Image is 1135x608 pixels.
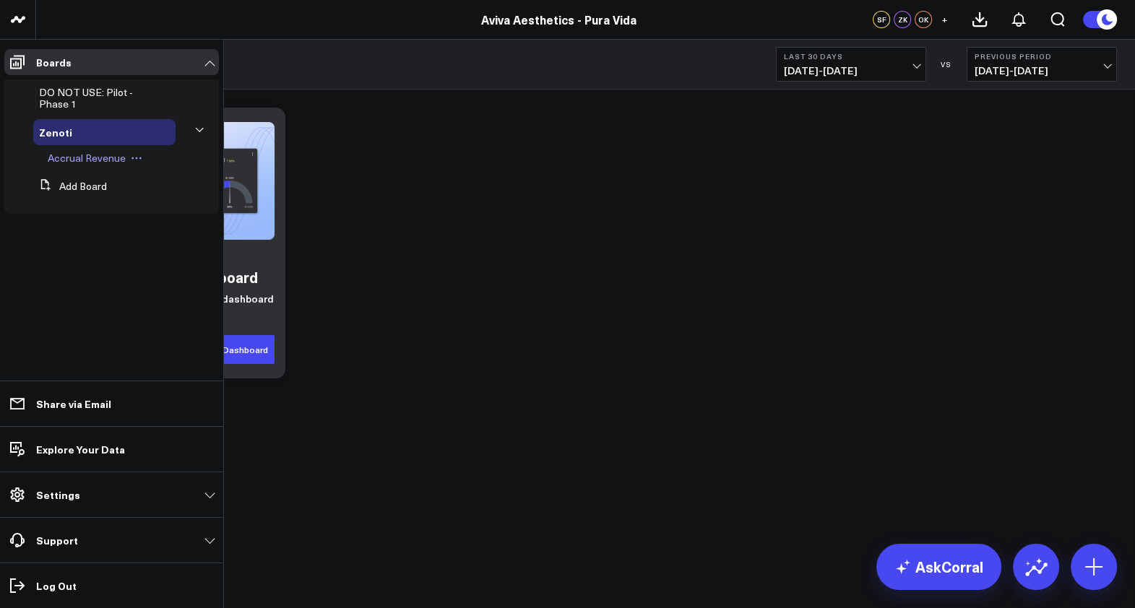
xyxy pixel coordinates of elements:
[36,443,125,455] p: Explore Your Data
[36,489,80,500] p: Settings
[915,11,932,28] div: OK
[39,126,72,138] a: Zenoti
[481,12,636,27] a: Aviva Aesthetics - Pura Vida
[967,47,1117,82] button: Previous Period[DATE]-[DATE]
[975,52,1109,61] b: Previous Period
[39,85,133,110] span: DO NOT USE: Pilot - Phase 1
[36,398,111,409] p: Share via Email
[873,11,890,28] div: SF
[933,60,959,69] div: VS
[784,52,918,61] b: Last 30 Days
[36,580,77,591] p: Log Out
[39,125,72,139] span: Zenoti
[941,14,948,25] span: +
[936,11,953,28] button: +
[48,152,126,164] a: Accrual Revenue
[174,335,275,364] button: Generate Dashboard
[36,534,78,546] p: Support
[4,573,219,599] a: Log Out
[39,87,157,110] a: DO NOT USE: Pilot - Phase 1
[48,151,126,165] span: Accrual Revenue
[876,544,1001,590] a: AskCorral
[776,47,926,82] button: Last 30 Days[DATE]-[DATE]
[784,65,918,77] span: [DATE] - [DATE]
[33,173,107,199] button: Add Board
[894,11,911,28] div: ZK
[975,65,1109,77] span: [DATE] - [DATE]
[36,56,72,68] p: Boards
